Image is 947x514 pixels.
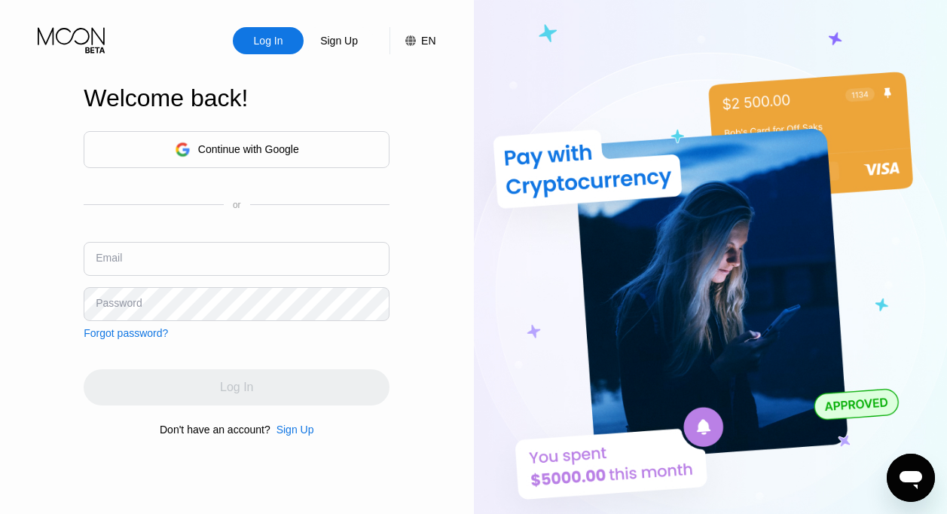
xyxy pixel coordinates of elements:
[304,27,374,54] div: Sign Up
[198,143,299,155] div: Continue with Google
[84,131,389,168] div: Continue with Google
[160,424,270,436] div: Don't have an account?
[276,424,314,436] div: Sign Up
[421,35,435,47] div: EN
[389,27,435,54] div: EN
[96,297,142,309] div: Password
[887,454,935,502] iframe: Button to launch messaging window
[252,33,285,48] div: Log In
[84,327,168,339] div: Forgot password?
[233,27,304,54] div: Log In
[319,33,359,48] div: Sign Up
[233,200,241,210] div: or
[270,424,314,436] div: Sign Up
[84,84,389,112] div: Welcome back!
[96,252,122,264] div: Email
